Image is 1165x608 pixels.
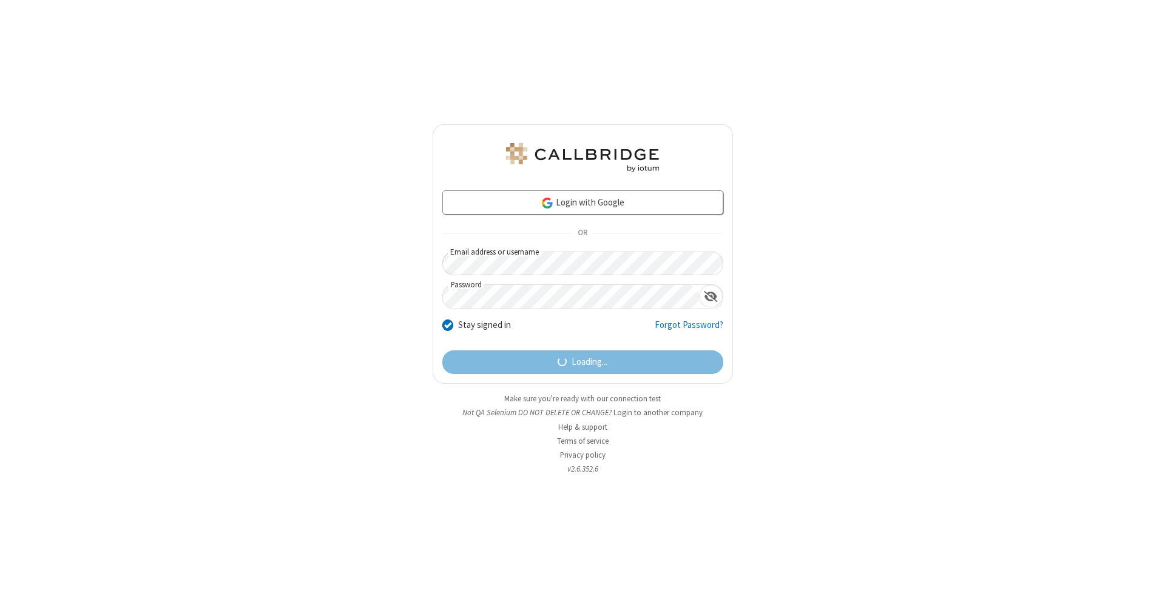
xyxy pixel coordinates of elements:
label: Stay signed in [458,318,511,332]
button: Loading... [442,350,723,375]
img: google-icon.png [541,196,554,210]
iframe: Chat [1135,576,1156,600]
button: Login to another company [613,407,703,418]
a: Login with Google [442,190,723,215]
li: v2.6.352.6 [433,463,733,475]
li: Not QA Selenium DO NOT DELETE OR CHANGE? [433,407,733,418]
input: Password [443,285,699,309]
a: Forgot Password? [655,318,723,341]
a: Help & support [558,422,607,432]
a: Privacy policy [560,450,606,460]
div: Show password [699,285,723,307]
span: OR [573,225,592,242]
span: Loading... [572,355,607,369]
img: QA Selenium DO NOT DELETE OR CHANGE [504,143,661,172]
a: Make sure you're ready with our connection test [504,393,661,404]
input: Email address or username [442,252,723,275]
a: Terms of service [557,436,609,446]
